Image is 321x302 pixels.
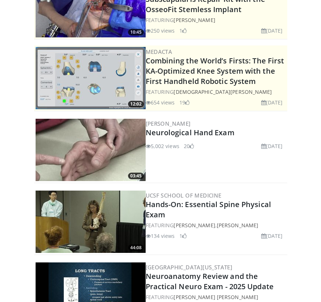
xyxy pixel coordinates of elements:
[261,232,283,240] li: [DATE]
[146,192,222,199] a: UCSF School of Medicine
[146,16,286,24] div: FEATURING
[261,142,283,150] li: [DATE]
[174,294,258,301] a: [PERSON_NAME] [PERSON_NAME]
[36,47,146,109] a: 12:02
[146,199,271,220] a: Hands-On: Essential Spine Physical Exam
[128,244,144,251] span: 44:08
[146,232,175,240] li: 134 views
[36,191,146,253] img: 591d95ea-5e0d-48e1-a48a-464818e31279.300x170_q85_crop-smart_upscale.jpg
[179,99,190,106] li: 19
[261,27,283,34] li: [DATE]
[261,99,283,106] li: [DATE]
[174,222,215,229] a: [PERSON_NAME]
[146,99,175,106] li: 654 views
[146,27,175,34] li: 250 views
[146,264,233,271] a: [GEOGRAPHIC_DATA][US_STATE]
[146,271,274,291] a: Neuroanatomy Review and the Practical Neuro Exam - 2025 Update
[146,221,286,229] div: FEATURING ,
[36,119,146,181] a: 03:45
[179,232,187,240] li: 1
[146,293,286,301] div: FEATURING
[174,88,272,95] a: [DEMOGRAPHIC_DATA][PERSON_NAME]
[146,120,191,127] a: [PERSON_NAME]
[36,47,146,109] img: aaf1b7f9-f888-4d9f-a252-3ca059a0bd02.300x170_q85_crop-smart_upscale.jpg
[128,29,144,36] span: 10:45
[179,27,187,34] li: 1
[36,191,146,253] a: 44:08
[128,173,144,179] span: 03:45
[146,88,286,96] div: FEATURING
[146,128,234,137] a: Neurological Hand Exam
[184,142,194,150] li: 20
[174,16,215,23] a: [PERSON_NAME]
[36,119,146,181] img: Screen_shot_2010-09-13_at_9.17.40_PM_2.png.300x170_q85_crop-smart_upscale.jpg
[217,222,258,229] a: [PERSON_NAME]
[146,48,172,55] a: Medacta
[128,101,144,107] span: 12:02
[146,142,179,150] li: 5,002 views
[146,56,284,86] a: Combining the World’s Firsts: The First KA-Optimized Knee System with the First Handheld Robotic ...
